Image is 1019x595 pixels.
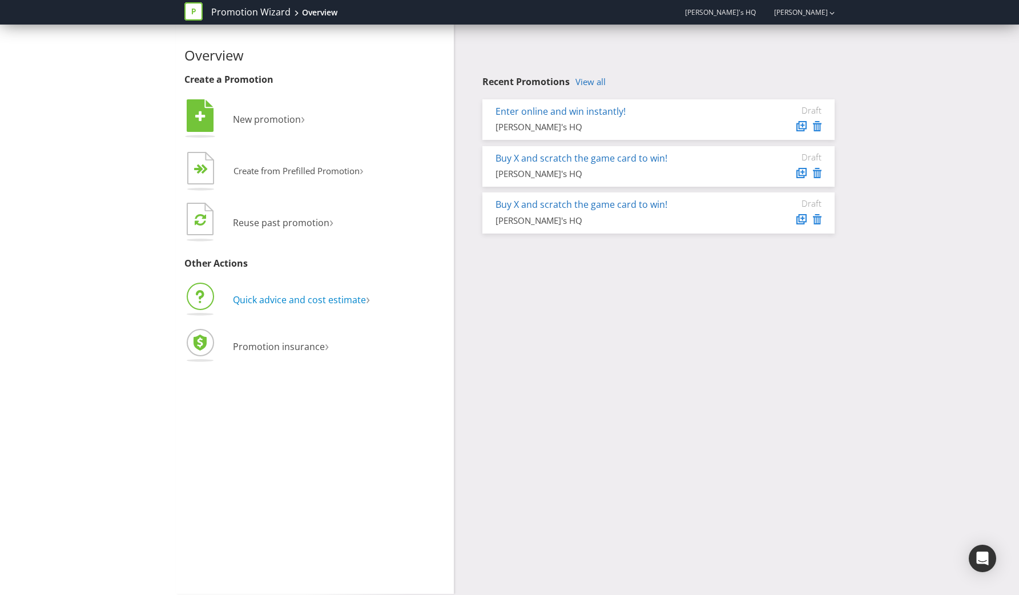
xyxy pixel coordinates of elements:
div: [PERSON_NAME]'s HQ [496,121,736,133]
div: Open Intercom Messenger [969,545,996,572]
a: View all [575,77,606,87]
a: [PERSON_NAME] [763,7,828,17]
div: Draft [753,198,821,208]
h3: Create a Promotion [184,75,446,85]
tspan:  [195,213,206,226]
span: Quick advice and cost estimate [233,294,366,306]
h3: Other Actions [184,259,446,269]
span: › [360,161,364,179]
span: › [301,108,305,127]
span: Promotion insurance [233,340,325,353]
button: Create from Prefilled Promotion› [184,149,364,195]
tspan:  [201,164,208,175]
a: Promotion Wizard [211,6,291,19]
div: [PERSON_NAME]'s HQ [496,168,736,180]
span: › [329,212,333,231]
span: New promotion [233,113,301,126]
a: Buy X and scratch the game card to win! [496,152,667,164]
span: Recent Promotions [482,75,570,88]
div: Overview [302,7,337,18]
span: Reuse past promotion [233,216,329,229]
div: [PERSON_NAME]'s HQ [496,215,736,227]
span: › [366,289,370,308]
a: Promotion insurance› [184,340,329,353]
span: [PERSON_NAME]'s HQ [685,7,756,17]
a: Enter online and win instantly! [496,105,626,118]
a: Buy X and scratch the game card to win! [496,198,667,211]
div: Draft [753,152,821,162]
span: › [325,336,329,355]
h2: Overview [184,48,446,63]
tspan:  [195,110,206,123]
div: Draft [753,105,821,115]
a: Quick advice and cost estimate› [184,294,370,306]
span: Create from Prefilled Promotion [233,165,360,176]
